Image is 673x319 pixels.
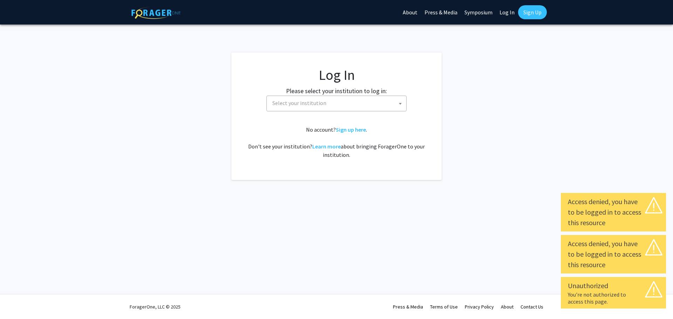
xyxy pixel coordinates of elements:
a: Contact Us [521,304,543,310]
div: Access denied, you have to be logged in to access this resource [568,196,659,228]
span: Select your institution [270,96,406,110]
a: Press & Media [393,304,423,310]
div: ForagerOne, LLC © 2025 [130,294,181,319]
label: Please select your institution to log in: [286,86,387,96]
a: Sign Up [518,5,547,19]
div: You're not authorized to access this page. [568,291,659,305]
a: Sign up here [336,126,366,133]
div: No account? . Don't see your institution? about bringing ForagerOne to your institution. [245,125,428,159]
div: Access denied, you have to be logged in to access this resource [568,238,659,270]
div: Unauthorized [568,280,659,291]
a: Learn more about bringing ForagerOne to your institution [312,143,341,150]
a: Privacy Policy [465,304,494,310]
img: ForagerOne Logo [131,7,181,19]
span: Select your institution [272,99,326,106]
a: About [501,304,514,310]
a: Terms of Use [430,304,458,310]
span: Select your institution [266,96,407,111]
h1: Log In [245,67,428,83]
